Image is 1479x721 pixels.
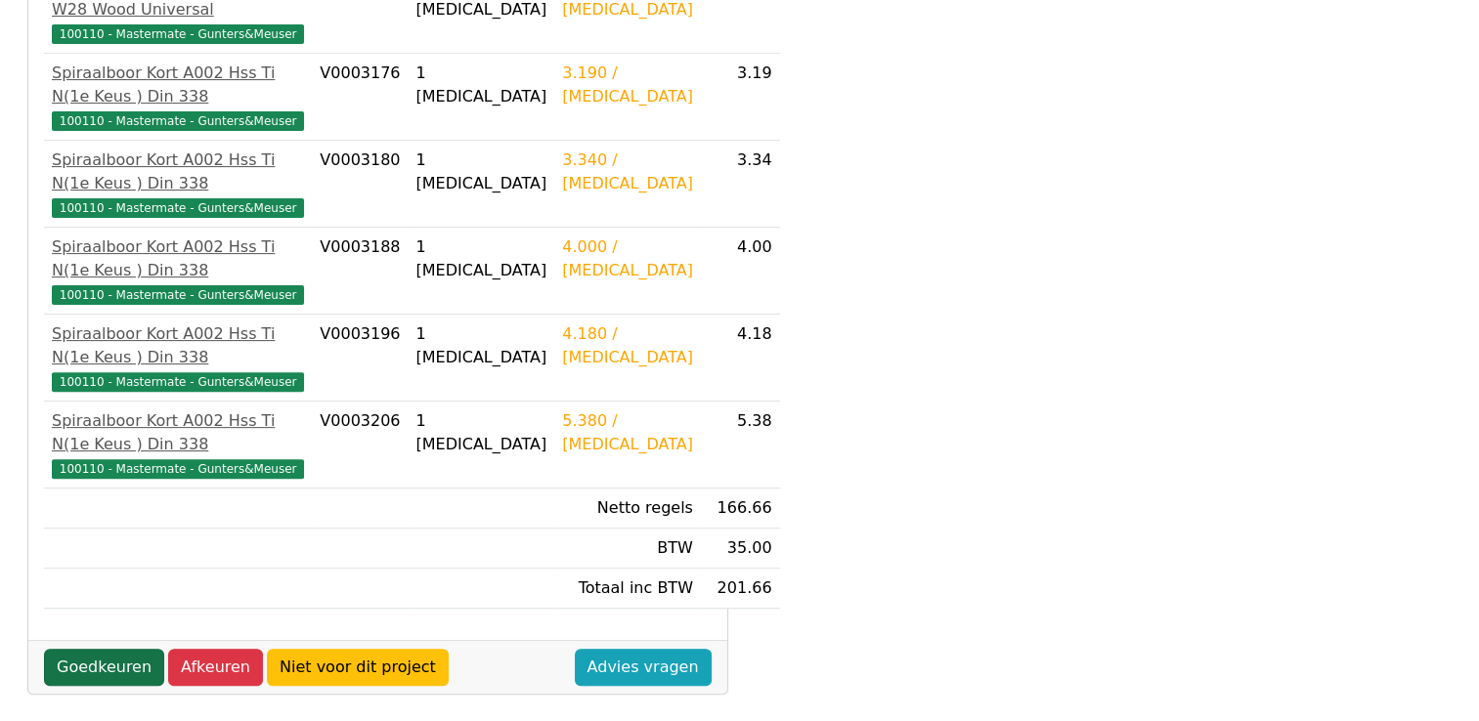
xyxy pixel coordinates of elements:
[52,148,304,219] a: Spiraalboor Kort A002 Hss Ti N(1e Keus ) Din 338100110 - Mastermate - Gunters&Meuser
[312,54,408,141] td: V0003176
[701,402,780,488] td: 5.38
[312,141,408,228] td: V0003180
[701,228,780,315] td: 4.00
[267,649,449,686] a: Niet voor dit project
[52,322,304,393] a: Spiraalboor Kort A002 Hss Ti N(1e Keus ) Din 338100110 - Mastermate - Gunters&Meuser
[701,141,780,228] td: 3.34
[415,322,546,369] div: 1 [MEDICAL_DATA]
[554,488,701,529] td: Netto regels
[312,228,408,315] td: V0003188
[415,62,546,108] div: 1 [MEDICAL_DATA]
[52,235,304,282] div: Spiraalboor Kort A002 Hss Ti N(1e Keus ) Din 338
[52,148,304,195] div: Spiraalboor Kort A002 Hss Ti N(1e Keus ) Din 338
[312,315,408,402] td: V0003196
[562,322,693,369] div: 4.180 / [MEDICAL_DATA]
[52,62,304,108] div: Spiraalboor Kort A002 Hss Ti N(1e Keus ) Din 338
[52,372,304,392] span: 100110 - Mastermate - Gunters&Meuser
[701,529,780,569] td: 35.00
[168,649,263,686] a: Afkeuren
[701,569,780,609] td: 201.66
[52,409,304,456] div: Spiraalboor Kort A002 Hss Ti N(1e Keus ) Din 338
[701,488,780,529] td: 166.66
[554,529,701,569] td: BTW
[312,402,408,488] td: V0003206
[52,235,304,306] a: Spiraalboor Kort A002 Hss Ti N(1e Keus ) Din 338100110 - Mastermate - Gunters&Meuser
[52,322,304,369] div: Spiraalboor Kort A002 Hss Ti N(1e Keus ) Din 338
[52,198,304,218] span: 100110 - Mastermate - Gunters&Meuser
[562,235,693,282] div: 4.000 / [MEDICAL_DATA]
[44,649,164,686] a: Goedkeuren
[562,148,693,195] div: 3.340 / [MEDICAL_DATA]
[701,54,780,141] td: 3.19
[415,235,546,282] div: 1 [MEDICAL_DATA]
[52,409,304,480] a: Spiraalboor Kort A002 Hss Ti N(1e Keus ) Din 338100110 - Mastermate - Gunters&Meuser
[52,62,304,132] a: Spiraalboor Kort A002 Hss Ti N(1e Keus ) Din 338100110 - Mastermate - Gunters&Meuser
[415,148,546,195] div: 1 [MEDICAL_DATA]
[52,459,304,479] span: 100110 - Mastermate - Gunters&Meuser
[52,111,304,131] span: 100110 - Mastermate - Gunters&Meuser
[554,569,701,609] td: Totaal inc BTW
[52,285,304,305] span: 100110 - Mastermate - Gunters&Meuser
[52,24,304,44] span: 100110 - Mastermate - Gunters&Meuser
[562,62,693,108] div: 3.190 / [MEDICAL_DATA]
[575,649,712,686] a: Advies vragen
[562,409,693,456] div: 5.380 / [MEDICAL_DATA]
[701,315,780,402] td: 4.18
[415,409,546,456] div: 1 [MEDICAL_DATA]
